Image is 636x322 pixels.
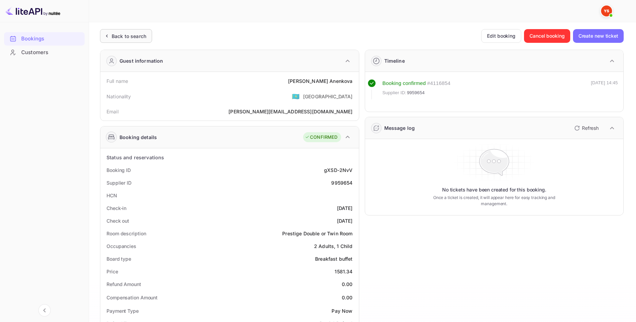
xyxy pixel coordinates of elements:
div: Bookings [4,32,85,46]
div: [DATE] 14:45 [591,79,618,99]
img: LiteAPI logo [5,5,60,16]
a: Customers [4,46,85,59]
button: Edit booking [481,29,521,43]
div: Full name [107,77,128,85]
div: [GEOGRAPHIC_DATA] [303,93,353,100]
div: Status and reservations [107,154,164,161]
div: Guest information [120,57,163,64]
img: Yandex Support [601,5,612,16]
a: Bookings [4,32,85,45]
div: Breakfast buffet [315,255,352,262]
div: Booking confirmed [383,79,426,87]
div: 2 Adults, 1 Child [314,243,353,250]
div: [PERSON_NAME] Anenkova [288,77,352,85]
div: Nationality [107,93,131,100]
div: 0.00 [342,294,353,301]
div: Payment Type [107,307,139,314]
button: Collapse navigation [38,304,51,317]
div: Board type [107,255,131,262]
div: Pay Now [332,307,352,314]
div: 1581.34 [335,268,352,275]
div: Refund Amount [107,281,141,288]
button: Cancel booking [524,29,570,43]
div: [DATE] [337,217,353,224]
div: Price [107,268,118,275]
span: 9959654 [407,89,425,96]
div: Room description [107,230,146,237]
p: Once a ticket is created, it will appear here for easy tracking and management. [425,195,564,207]
p: No tickets have been created for this booking. [442,186,546,193]
p: Refresh [582,124,599,132]
div: Booking ID [107,166,131,174]
div: Supplier ID [107,179,132,186]
div: [PERSON_NAME][EMAIL_ADDRESS][DOMAIN_NAME] [228,108,352,115]
button: Create new ticket [573,29,624,43]
div: 0.00 [342,281,353,288]
div: Customers [21,49,81,57]
div: Back to search [112,33,146,40]
div: Prestige Double or Twin Room [282,230,352,237]
button: Refresh [570,123,601,134]
div: 9959654 [331,179,352,186]
span: United States [292,90,300,102]
div: Compensation Amount [107,294,158,301]
div: # 4116854 [427,79,450,87]
div: Occupancies [107,243,136,250]
div: Check out [107,217,129,224]
div: Message log [384,124,415,132]
div: Email [107,108,119,115]
div: Timeline [384,57,405,64]
div: [DATE] [337,205,353,212]
div: gXSD-2NvV [324,166,352,174]
div: CONFIRMED [305,134,337,141]
span: Supplier ID: [383,89,407,96]
div: Booking details [120,134,157,141]
div: Bookings [21,35,81,43]
div: Check-in [107,205,126,212]
div: HCN [107,192,117,199]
